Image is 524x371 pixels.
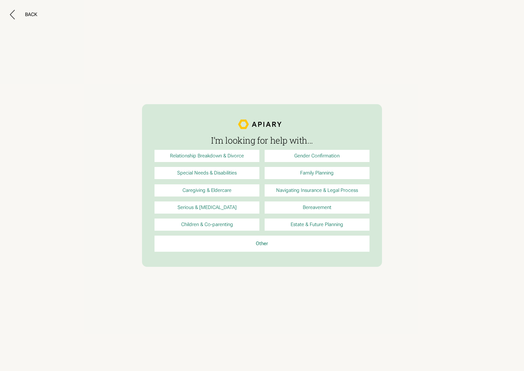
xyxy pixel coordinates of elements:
a: Navigating Insurance & Legal Process [265,184,369,197]
a: Special Needs & Disabilities [155,167,259,179]
a: Children & Co-parenting [155,219,259,231]
a: Other [155,236,369,252]
a: Bereavement [265,201,369,214]
a: Caregiving & Eldercare [155,184,259,197]
a: Estate & Future Planning [265,219,369,231]
div: Back [25,12,37,18]
button: Back [10,10,37,19]
h3: I’m looking for help with... [155,135,369,145]
a: Gender Confirmation [265,150,369,162]
a: Family Planning [265,167,369,179]
a: Serious & [MEDICAL_DATA] [155,201,259,214]
a: Relationship Breakdown & Divorce [155,150,259,162]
